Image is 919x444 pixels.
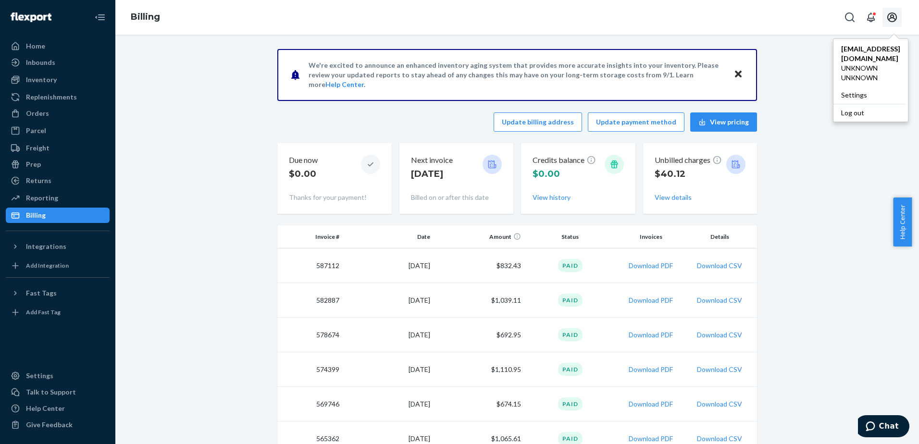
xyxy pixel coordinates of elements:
span: [EMAIL_ADDRESS][DOMAIN_NAME] [841,44,900,63]
a: Prep [6,157,110,172]
td: 582887 [277,283,343,318]
td: $692.95 [434,318,525,352]
div: Settings [26,371,53,381]
img: Flexport logo [11,12,51,22]
div: Reporting [26,193,58,203]
a: Freight [6,140,110,156]
button: Open account menu [882,8,902,27]
button: Download PDF [629,365,673,374]
div: Billing [26,210,46,220]
a: Add Integration [6,258,110,273]
a: Home [6,38,110,54]
a: Reporting [6,190,110,206]
div: Inventory [26,75,57,85]
div: Inbounds [26,58,55,67]
p: Next invoice [411,155,453,166]
button: View pricing [690,112,757,132]
td: $1,039.11 [434,283,525,318]
div: Prep [26,160,41,169]
p: Billed on or after this date [411,193,502,202]
th: Details [686,225,757,248]
button: Update payment method [588,112,684,132]
button: Open notifications [861,8,881,27]
button: Help Center [893,197,912,247]
p: Thanks for your payment! [289,193,380,202]
button: Talk to Support [6,384,110,400]
td: [DATE] [343,283,434,318]
p: $40.12 [655,168,722,180]
a: Parcel [6,123,110,138]
td: 578674 [277,318,343,352]
a: Help Center [325,80,364,88]
td: [DATE] [343,387,434,421]
p: Due now [289,155,318,166]
div: Paid [558,328,583,341]
td: 587112 [277,248,343,283]
td: [DATE] [343,352,434,387]
button: Download PDF [629,261,673,271]
button: View history [533,193,571,202]
a: Replenishments [6,89,110,105]
ol: breadcrumbs [123,3,168,31]
button: Download CSV [697,399,742,409]
th: Amount [434,225,525,248]
th: Date [343,225,434,248]
span: UNKNOWN UNKNOWN [841,63,900,83]
td: $1,110.95 [434,352,525,387]
th: Invoices [616,225,686,248]
button: Download CSV [697,434,742,444]
a: Returns [6,173,110,188]
td: [DATE] [343,318,434,352]
button: Log out [833,104,906,122]
button: Download CSV [697,330,742,340]
th: Invoice # [277,225,343,248]
button: View details [655,193,692,202]
th: Status [525,225,616,248]
td: $674.15 [434,387,525,421]
p: Credits balance [533,155,596,166]
p: We're excited to announce an enhanced inventory aging system that provides more accurate insights... [309,61,724,89]
div: Paid [558,259,583,272]
div: Add Fast Tag [26,308,61,316]
a: Add Fast Tag [6,305,110,320]
button: Integrations [6,239,110,254]
p: $0.00 [289,168,318,180]
button: Download CSV [697,296,742,305]
a: Help Center [6,401,110,416]
button: Download PDF [629,434,673,444]
a: Orders [6,106,110,121]
a: Billing [131,12,160,22]
div: Paid [558,363,583,376]
td: $832.43 [434,248,525,283]
div: Integrations [26,242,66,251]
button: Download CSV [697,365,742,374]
span: $0.00 [533,169,560,179]
div: Returns [26,176,51,185]
div: Freight [26,143,50,153]
a: Settings [6,368,110,383]
iframe: Opens a widget where you can chat to one of our agents [858,415,909,439]
td: [DATE] [343,248,434,283]
button: Give Feedback [6,417,110,432]
div: Paid [558,294,583,307]
td: 574399 [277,352,343,387]
div: Home [26,41,45,51]
button: Update billing address [494,112,582,132]
div: Orders [26,109,49,118]
a: Billing [6,208,110,223]
button: Download PDF [629,330,673,340]
button: Close [732,68,745,82]
p: [DATE] [411,168,453,180]
div: Paid [558,397,583,410]
p: Unbilled charges [655,155,722,166]
button: Fast Tags [6,285,110,301]
div: Replenishments [26,92,77,102]
div: Settings [833,86,908,104]
a: [EMAIL_ADDRESS][DOMAIN_NAME]UNKNOWN UNKNOWN [833,40,908,86]
button: Close Navigation [90,8,110,27]
a: Inbounds [6,55,110,70]
button: Open Search Box [840,8,859,27]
